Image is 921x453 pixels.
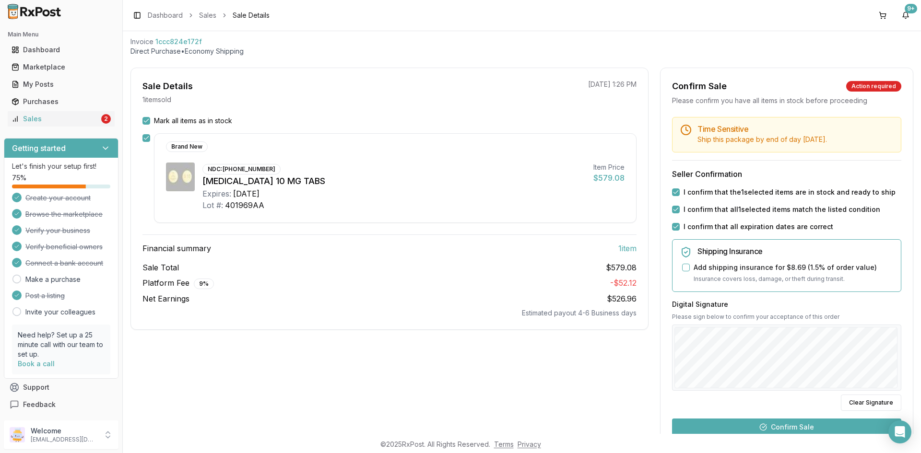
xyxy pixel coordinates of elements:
[905,4,917,13] div: 9+
[4,77,118,92] button: My Posts
[101,114,111,124] div: 2
[25,275,81,284] a: Make a purchase
[898,8,913,23] button: 9+
[10,427,25,442] img: User avatar
[888,420,911,443] div: Open Intercom Messenger
[142,277,214,289] span: Platform Fee
[25,242,103,252] span: Verify beneficial owners
[672,168,901,180] h3: Seller Confirmation
[202,164,281,174] div: NDC: [PHONE_NUMBER]
[694,263,877,272] label: Add shipping insurance for $8.69 ( 1.5 % of order value)
[31,426,97,436] p: Welcome
[25,291,65,301] span: Post a listing
[148,11,270,20] nav: breadcrumb
[12,62,111,72] div: Marketplace
[130,46,913,56] p: Direct Purchase • Economy Shipping
[8,41,115,58] a: Dashboard
[494,440,514,448] a: Terms
[166,163,195,191] img: Jardiance 10 MG TABS
[697,135,827,143] span: Ship this package by end of day [DATE] .
[4,42,118,58] button: Dashboard
[154,116,232,126] label: Mark all items as in stock
[12,45,111,55] div: Dashboard
[166,141,208,152] div: Brand New
[225,199,264,211] div: 401969AA
[593,163,625,172] div: Item Price
[697,125,893,133] h5: Time Sensitive
[199,11,216,20] a: Sales
[607,294,637,303] span: $526.96
[12,173,26,183] span: 75 %
[518,440,541,448] a: Privacy
[148,11,183,20] a: Dashboard
[25,193,91,203] span: Create your account
[8,58,115,76] a: Marketplace
[142,293,189,304] span: Net Earnings
[12,97,111,106] div: Purchases
[18,330,105,359] p: Need help? Set up a 25 minute call with our team to set up.
[194,279,214,289] div: 9 %
[25,226,90,235] span: Verify your business
[12,162,110,171] p: Let's finish your setup first!
[672,300,901,309] h3: Digital Signature
[606,262,637,273] span: $579.08
[846,81,901,92] div: Action required
[4,59,118,75] button: Marketplace
[4,396,118,413] button: Feedback
[588,80,637,89] p: [DATE] 1:26 PM
[841,395,901,411] button: Clear Signature
[4,4,65,19] img: RxPost Logo
[31,436,97,443] p: [EMAIL_ADDRESS][DOMAIN_NAME]
[8,110,115,128] a: Sales2
[618,243,637,254] span: 1 item
[202,174,586,188] div: [MEDICAL_DATA] 10 MG TABS
[130,37,153,46] div: Invoice
[8,76,115,93] a: My Posts
[233,188,260,199] div: [DATE]
[672,96,901,105] div: Please confirm you have all items in stock before proceeding
[25,258,103,268] span: Connect a bank account
[23,400,56,409] span: Feedback
[672,313,901,321] p: Please sign below to confirm your acceptance of this order
[12,114,99,124] div: Sales
[8,93,115,110] a: Purchases
[25,307,95,317] a: Invite your colleagues
[593,172,625,184] div: $579.08
[8,31,115,38] h2: Main Menu
[202,188,231,199] div: Expires:
[684,222,833,232] label: I confirm that all expiration dates are correct
[18,360,55,368] a: Book a call
[142,80,193,93] div: Sale Details
[142,308,637,318] div: Estimated payout 4-6 Business days
[4,94,118,109] button: Purchases
[697,247,893,255] h5: Shipping Insurance
[610,278,637,288] span: - $52.12
[684,205,880,214] label: I confirm that all 1 selected items match the listed condition
[4,111,118,127] button: Sales2
[202,199,223,211] div: Lot #:
[672,418,901,436] button: Confirm Sale
[142,262,179,273] span: Sale Total
[233,11,270,20] span: Sale Details
[672,80,727,93] div: Confirm Sale
[25,209,103,219] span: Browse the marketplace
[12,142,66,154] h3: Getting started
[142,95,171,105] p: 1 item sold
[155,37,202,46] span: 1ccc824e172f
[142,243,211,254] span: Financial summary
[4,379,118,396] button: Support
[684,187,896,197] label: I confirm that the 1 selected items are in stock and ready to ship
[694,274,893,284] p: Insurance covers loss, damage, or theft during transit.
[12,80,111,89] div: My Posts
